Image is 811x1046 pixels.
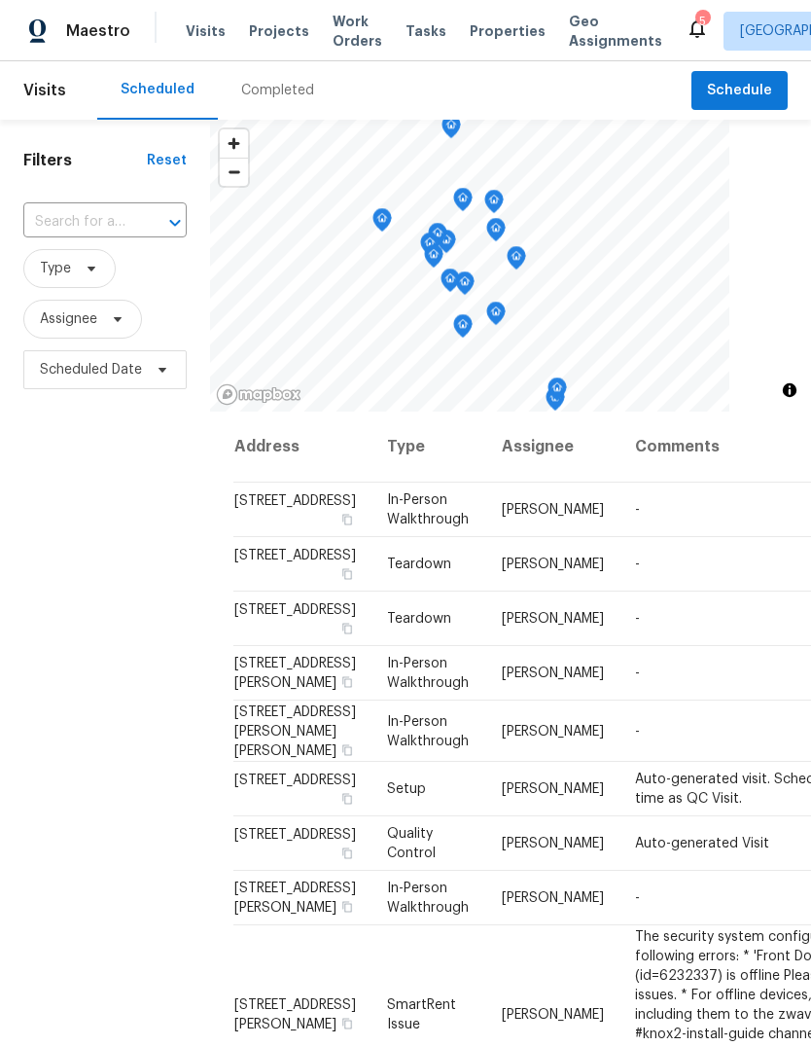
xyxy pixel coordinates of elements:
[778,379,801,402] button: Toggle attribution
[453,314,473,344] div: Map marker
[23,207,132,237] input: Search for an address...
[784,379,795,401] span: Toggle attribution
[371,412,486,483] th: Type
[234,603,356,617] span: [STREET_ADDRESS]
[695,12,709,31] div: 5
[546,387,565,417] div: Map marker
[241,81,314,100] div: Completed
[470,21,546,41] span: Properties
[420,233,440,263] div: Map marker
[387,612,451,626] span: Teardown
[486,218,506,248] div: Map marker
[547,378,567,408] div: Map marker
[486,412,619,483] th: Assignee
[234,774,356,787] span: [STREET_ADDRESS]
[147,151,187,170] div: Reset
[338,673,356,691] button: Copy Address
[338,845,356,862] button: Copy Address
[635,837,769,850] span: Auto-generated Visit
[249,21,309,41] span: Projects
[502,612,604,626] span: [PERSON_NAME]
[635,612,640,626] span: -
[502,558,604,571] span: [PERSON_NAME]
[161,209,189,236] button: Open
[502,837,604,850] span: [PERSON_NAME]
[502,667,604,680] span: [PERSON_NAME]
[635,724,640,738] span: -
[635,667,640,680] span: -
[502,1007,604,1021] span: [PERSON_NAME]
[569,12,662,51] span: Geo Assignments
[441,115,461,145] div: Map marker
[234,549,356,562] span: [STREET_ADDRESS]
[502,782,604,796] span: [PERSON_NAME]
[707,79,772,103] span: Schedule
[216,383,301,406] a: Mapbox homepage
[66,21,130,41] span: Maestro
[387,782,426,796] span: Setup
[23,151,147,170] h1: Filters
[220,159,248,186] span: Zoom out
[635,503,640,517] span: -
[387,827,436,860] span: Quality Control
[453,188,473,218] div: Map marker
[186,21,226,41] span: Visits
[405,24,446,38] span: Tasks
[338,898,356,916] button: Copy Address
[233,412,371,483] th: Address
[338,790,356,808] button: Copy Address
[338,740,356,758] button: Copy Address
[234,828,356,842] span: [STREET_ADDRESS]
[121,80,194,99] div: Scheduled
[234,997,356,1030] span: [STREET_ADDRESS][PERSON_NAME]
[210,120,729,412] canvas: Map
[441,269,460,299] div: Map marker
[424,244,443,274] div: Map marker
[220,129,248,158] button: Zoom in
[484,190,504,220] div: Map marker
[23,69,66,112] span: Visits
[502,724,604,738] span: [PERSON_NAME]
[387,657,469,690] span: In-Person Walkthrough
[455,271,475,302] div: Map marker
[502,503,604,517] span: [PERSON_NAME]
[691,71,788,111] button: Schedule
[387,493,469,526] span: In-Person Walkthrough
[507,246,526,276] div: Map marker
[234,704,356,757] span: [STREET_ADDRESS][PERSON_NAME][PERSON_NAME]
[338,565,356,583] button: Copy Address
[635,558,640,571] span: -
[338,511,356,528] button: Copy Address
[387,558,451,571] span: Teardown
[234,882,356,915] span: [STREET_ADDRESS][PERSON_NAME]
[372,208,392,238] div: Map marker
[387,714,469,747] span: In-Person Walkthrough
[220,158,248,186] button: Zoom out
[387,882,469,915] span: In-Person Walkthrough
[234,494,356,508] span: [STREET_ADDRESS]
[40,259,71,278] span: Type
[635,891,640,905] span: -
[333,12,382,51] span: Work Orders
[40,360,142,379] span: Scheduled Date
[387,997,456,1030] span: SmartRent Issue
[40,309,97,329] span: Assignee
[234,657,356,690] span: [STREET_ADDRESS][PERSON_NAME]
[338,1014,356,1031] button: Copy Address
[428,223,447,253] div: Map marker
[338,620,356,637] button: Copy Address
[486,302,506,332] div: Map marker
[502,891,604,905] span: [PERSON_NAME]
